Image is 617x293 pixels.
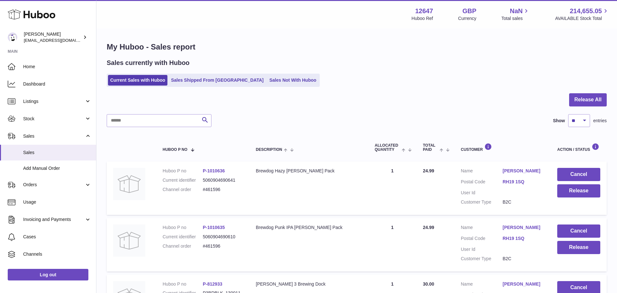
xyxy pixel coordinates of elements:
[256,148,282,152] span: Description
[461,190,503,196] dt: User Id
[23,64,91,70] span: Home
[423,281,434,287] span: 30.00
[557,168,600,181] button: Cancel
[23,251,91,257] span: Channels
[108,75,167,86] a: Current Sales with Huboo
[107,59,190,67] h2: Sales currently with Huboo
[23,98,85,105] span: Listings
[203,225,225,230] a: P-1010635
[169,75,266,86] a: Sales Shipped From [GEOGRAPHIC_DATA]
[113,168,145,200] img: no-photo.jpg
[163,243,203,249] dt: Channel order
[163,168,203,174] dt: Huboo P no
[23,133,85,139] span: Sales
[461,246,503,252] dt: User Id
[503,281,544,287] a: [PERSON_NAME]
[503,224,544,231] a: [PERSON_NAME]
[203,168,225,173] a: P-1010636
[163,281,203,287] dt: Huboo P no
[461,199,503,205] dt: Customer Type
[557,224,600,238] button: Cancel
[23,199,91,205] span: Usage
[503,179,544,185] a: RH19 1SQ
[555,7,609,22] a: 214,655.05 AVAILABLE Stock Total
[163,224,203,231] dt: Huboo P no
[163,234,203,240] dt: Current identifier
[23,81,91,87] span: Dashboard
[203,187,243,193] dd: #461596
[501,7,530,22] a: NaN Total sales
[461,256,503,262] dt: Customer Type
[23,165,91,171] span: Add Manual Order
[163,177,203,183] dt: Current identifier
[570,7,602,15] span: 214,655.05
[461,224,503,232] dt: Name
[113,224,145,257] img: no-photo.jpg
[368,161,416,215] td: 1
[24,31,82,43] div: [PERSON_NAME]
[415,7,433,15] strong: 12647
[256,224,362,231] div: Brewdog Punk IPA [PERSON_NAME] Pack
[23,182,85,188] span: Orders
[412,15,433,22] div: Huboo Ref
[423,225,434,230] span: 24.99
[462,7,476,15] strong: GBP
[555,15,609,22] span: AVAILABLE Stock Total
[461,179,503,187] dt: Postal Code
[203,234,243,240] dd: 5060904690610
[23,234,91,240] span: Cases
[375,143,400,152] span: ALLOCATED Quantity
[461,235,503,243] dt: Postal Code
[203,243,243,249] dd: #461596
[503,235,544,242] a: RH19 1SQ
[461,143,544,152] div: Customer
[203,177,243,183] dd: 5060904690641
[256,168,362,174] div: Brewdog Hazy [PERSON_NAME] Pack
[8,269,88,280] a: Log out
[8,32,17,42] img: internalAdmin-12647@internal.huboo.com
[107,42,607,52] h1: My Huboo - Sales report
[503,256,544,262] dd: B2C
[423,168,434,173] span: 24.99
[503,199,544,205] dd: B2C
[557,241,600,254] button: Release
[593,118,607,124] span: entries
[557,143,600,152] div: Action / Status
[501,15,530,22] span: Total sales
[510,7,523,15] span: NaN
[163,148,187,152] span: Huboo P no
[569,93,607,106] button: Release All
[23,150,91,156] span: Sales
[368,218,416,271] td: 1
[461,281,503,289] dt: Name
[557,184,600,197] button: Release
[553,118,565,124] label: Show
[423,143,438,152] span: Total paid
[203,281,222,287] a: P-812933
[163,187,203,193] dt: Channel order
[24,38,94,43] span: [EMAIL_ADDRESS][DOMAIN_NAME]
[256,281,362,287] div: [PERSON_NAME] 3 Brewing Dock
[23,116,85,122] span: Stock
[458,15,477,22] div: Currency
[23,216,85,223] span: Invoicing and Payments
[461,168,503,176] dt: Name
[503,168,544,174] a: [PERSON_NAME]
[267,75,318,86] a: Sales Not With Huboo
